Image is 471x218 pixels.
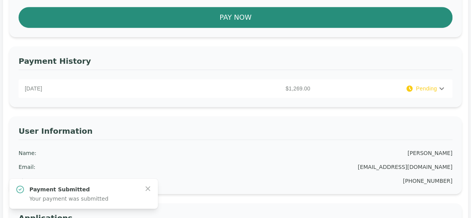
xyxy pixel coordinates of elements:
div: Email : [19,163,36,171]
div: [DATE]$1,269.00Pending [19,79,452,98]
p: [DATE] [25,85,169,92]
p: $1,269.00 [169,85,313,92]
p: Payment Submitted [29,186,138,193]
h3: Payment History [19,56,452,70]
h3: User Information [19,126,452,140]
div: [PHONE_NUMBER] [403,177,452,185]
div: Name : [19,149,36,157]
button: Pay Now [19,7,452,28]
span: Pending [416,85,437,92]
p: Your payment was submitted [29,195,138,203]
div: [EMAIL_ADDRESS][DOMAIN_NAME] [358,163,452,171]
div: [PERSON_NAME] [408,149,452,157]
div: Phone : [19,177,37,185]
